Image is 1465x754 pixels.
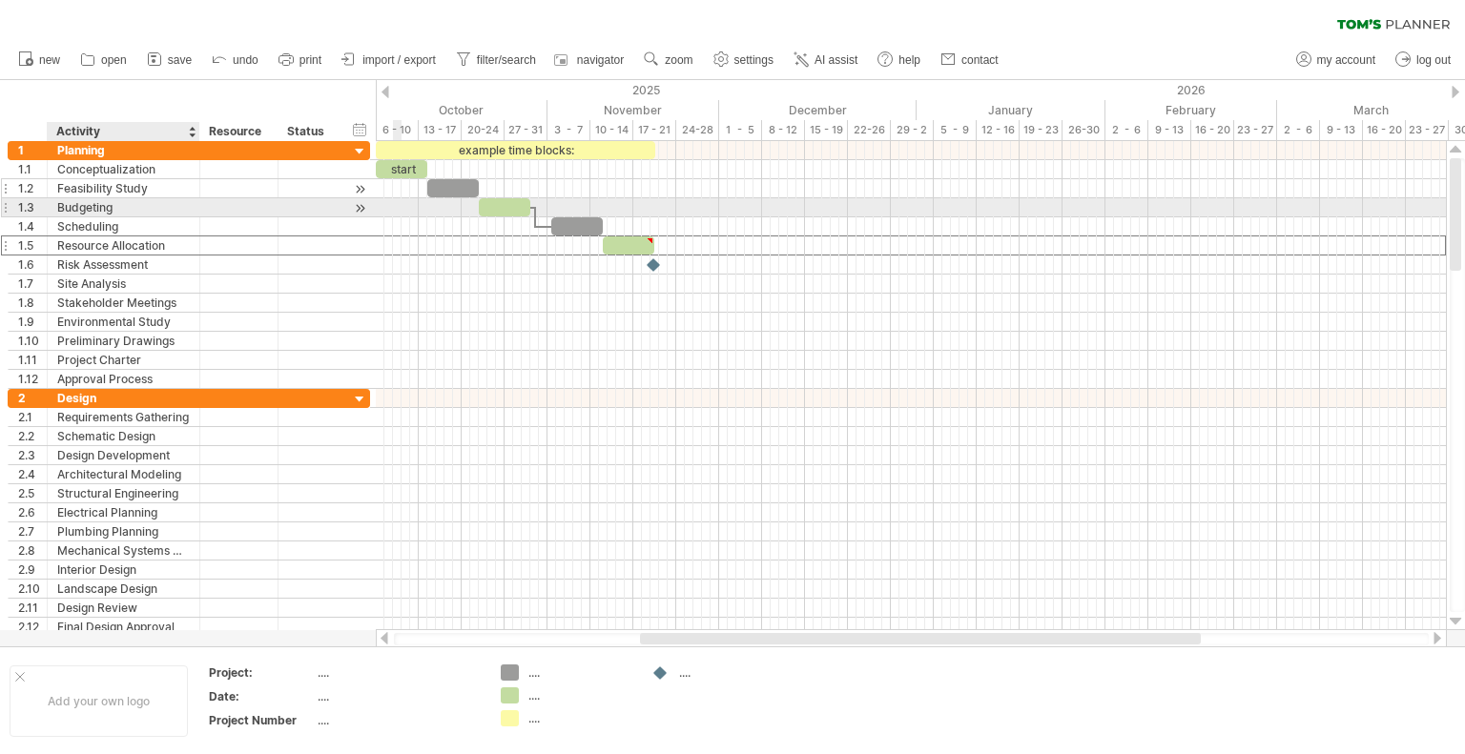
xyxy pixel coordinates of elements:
[142,48,197,72] a: save
[1020,120,1063,140] div: 19 - 23
[57,370,190,388] div: Approval Process
[75,48,133,72] a: open
[873,48,926,72] a: help
[18,560,47,579] div: 2.9
[18,599,47,617] div: 2.11
[287,122,329,141] div: Status
[57,427,190,445] div: Schematic Design
[961,53,999,67] span: contact
[709,48,779,72] a: settings
[18,427,47,445] div: 2.2
[18,141,47,159] div: 1
[719,100,917,120] div: December 2025
[18,446,47,464] div: 2.3
[57,446,190,464] div: Design Development
[639,48,698,72] a: zoom
[848,120,891,140] div: 22-26
[18,503,47,521] div: 2.6
[18,275,47,293] div: 1.7
[18,160,47,178] div: 1.1
[18,522,47,540] div: 2.7
[590,120,633,140] div: 10 - 14
[57,332,190,350] div: Preliminary Drawings
[18,351,47,369] div: 1.11
[207,48,264,72] a: undo
[18,618,47,636] div: 2.12
[57,580,190,598] div: Landscape Design
[18,313,47,331] div: 1.9
[362,53,436,67] span: import / export
[57,484,190,502] div: Structural Engineering
[57,465,190,483] div: Architectural Modeling
[789,48,863,72] a: AI assist
[318,688,478,704] div: ....
[57,160,190,178] div: Conceptualization
[1063,120,1105,140] div: 26-30
[57,618,190,636] div: Final Design Approval
[1406,120,1449,140] div: 23 - 27
[1148,120,1191,140] div: 9 - 13
[18,236,47,255] div: 1.5
[18,179,47,197] div: 1.2
[528,664,632,681] div: ....
[1234,120,1277,140] div: 23 - 27
[57,503,190,521] div: Electrical Planning
[318,712,478,728] div: ....
[57,389,190,407] div: Design
[57,560,190,579] div: Interior Design
[57,351,190,369] div: Project Charter
[547,120,590,140] div: 3 - 7
[18,465,47,483] div: 2.4
[233,53,258,67] span: undo
[209,664,314,681] div: Project:
[101,53,127,67] span: open
[977,120,1020,140] div: 12 - 16
[351,198,369,218] div: scroll to activity
[1320,120,1363,140] div: 9 - 13
[57,198,190,216] div: Budgeting
[505,120,547,140] div: 27 - 31
[57,255,190,274] div: Risk Assessment
[376,120,419,140] div: 6 - 10
[57,236,190,255] div: Resource Allocation
[898,53,920,67] span: help
[419,120,462,140] div: 13 - 17
[18,255,47,274] div: 1.6
[57,217,190,235] div: Scheduling
[1277,120,1320,140] div: 2 - 6
[57,408,190,426] div: Requirements Gathering
[477,53,536,67] span: filter/search
[57,179,190,197] div: Feasibility Study
[57,275,190,293] div: Site Analysis
[665,53,692,67] span: zoom
[350,100,547,120] div: October 2025
[18,580,47,598] div: 2.10
[209,688,314,704] div: Date:
[1105,120,1148,140] div: 2 - 6
[462,120,505,140] div: 20-24
[891,120,934,140] div: 29 - 2
[451,48,542,72] a: filter/search
[577,53,624,67] span: navigator
[337,48,442,72] a: import / export
[719,120,762,140] div: 1 - 5
[57,294,190,312] div: Stakeholder Meetings
[318,664,478,681] div: ....
[209,122,267,141] div: Resource
[551,48,629,72] a: navigator
[18,294,47,312] div: 1.8
[679,664,783,681] div: ....
[39,53,60,67] span: new
[299,53,321,67] span: print
[10,665,188,737] div: Add your own logo
[734,53,774,67] span: settings
[1105,100,1277,120] div: February 2026
[376,160,427,178] div: start
[633,120,676,140] div: 17 - 21
[18,408,47,426] div: 2.1
[18,389,47,407] div: 2
[18,370,47,388] div: 1.12
[168,53,192,67] span: save
[815,53,857,67] span: AI assist
[1363,120,1406,140] div: 16 - 20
